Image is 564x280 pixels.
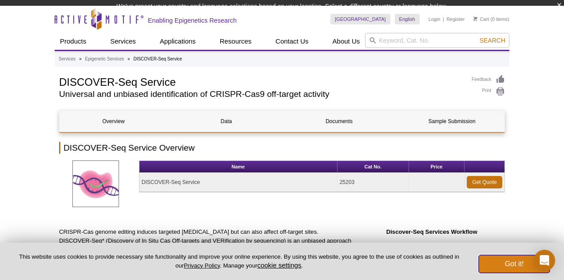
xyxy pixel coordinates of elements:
button: Search [477,36,508,44]
a: About Us [327,33,365,50]
li: » [127,56,130,61]
a: Print [472,87,505,96]
a: Cart [473,16,489,22]
a: Epigenetic Services [85,55,124,63]
td: DISCOVER-Seq Service [139,173,338,192]
span: Search [480,37,505,44]
button: cookie settings [257,261,301,269]
img: Your Cart [473,16,477,21]
li: DISCOVER-Seq Service [133,56,182,61]
a: Resources [214,33,257,50]
a: Sample Submission [398,111,506,132]
a: Services [59,55,75,63]
td: 25203 [338,173,409,192]
strong: Discover-Seq Services Workflow [386,228,477,235]
a: Feedback [472,75,505,84]
th: Cat No. [338,161,409,173]
a: Documents [285,111,393,132]
a: Applications [155,33,201,50]
img: DISCOVER-Seq Service [72,160,119,207]
h2: Enabling Epigenetics Research [148,16,237,24]
li: | [443,14,444,24]
li: » [79,56,82,61]
th: Name [139,161,338,173]
a: English [395,14,420,24]
a: Data [172,111,280,132]
a: Products [55,33,91,50]
button: Got it! [479,255,550,273]
input: Keyword, Cat. No. [365,33,509,48]
a: [GEOGRAPHIC_DATA] [330,14,390,24]
li: (0 items) [473,14,509,24]
p: This website uses cookies to provide necessary site functionality and improve your online experie... [14,253,464,270]
a: Services [105,33,141,50]
h1: DISCOVER-Seq Service [59,75,463,88]
div: Open Intercom Messenger [534,250,555,271]
a: Login [429,16,441,22]
a: Contact Us [270,33,314,50]
p: CRISPR-Cas genome editing induces targeted [MEDICAL_DATA] but can also affect off-target sites. D... [59,228,352,272]
h2: DISCOVER-Seq Service Overview [59,142,505,154]
a: Register [446,16,465,22]
a: Privacy Policy [184,262,220,269]
a: Get Quote [467,176,502,188]
h2: Universal and unbiased identification of CRISPR-Cas9 off-target activity [59,90,463,98]
a: Overview [60,111,167,132]
th: Price [409,161,465,173]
